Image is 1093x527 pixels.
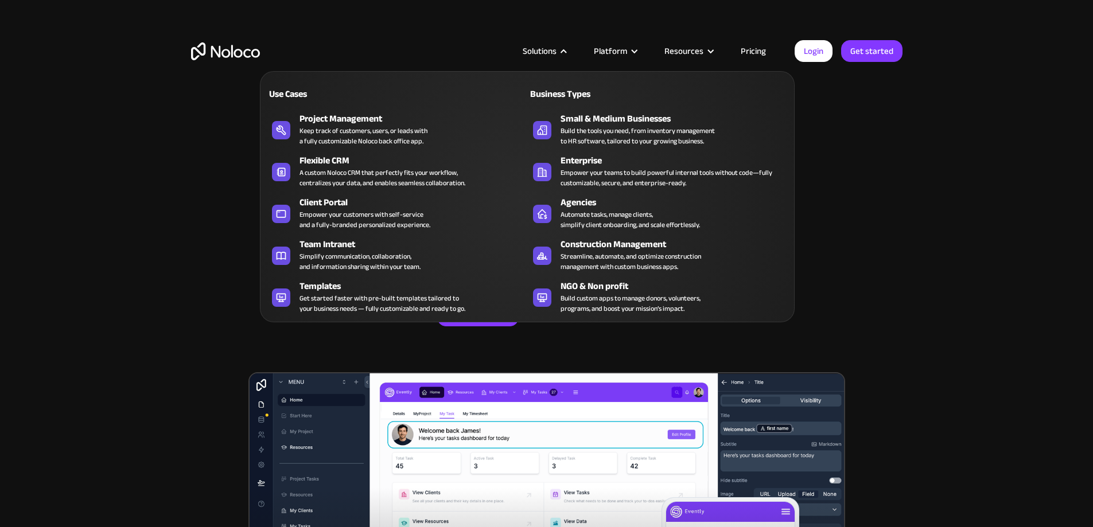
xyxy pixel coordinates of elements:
[299,196,532,209] div: Client Portal
[561,112,794,126] div: Small & Medium Businesses
[561,237,794,251] div: Construction Management
[561,251,701,272] div: Streamline, automate, and optimize construction management with custom business apps.
[266,87,392,101] div: Use Cases
[594,44,627,58] div: Platform
[299,237,532,251] div: Team Intranet
[299,112,532,126] div: Project Management
[299,251,421,272] div: Simplify communication, collaboration, and information sharing within your team.
[527,151,788,190] a: EnterpriseEmpower your teams to build powerful internal tools without code—fully customizable, se...
[266,277,527,316] a: TemplatesGet started faster with pre-built templates tailored toyour business needs — fully custo...
[299,126,427,146] div: Keep track of customers, users, or leads with a fully customizable Noloco back office app.
[266,193,527,232] a: Client PortalEmpower your customers with self-serviceand a fully-branded personalized experience.
[299,209,430,230] div: Empower your customers with self-service and a fully-branded personalized experience.
[561,293,701,314] div: Build custom apps to manage donors, volunteers, programs, and boost your mission’s impact.
[260,55,795,322] nav: Solutions
[266,80,527,107] a: Use Cases
[561,209,700,230] div: Automate tasks, manage clients, simplify client onboarding, and scale effortlessly.
[527,235,788,274] a: Construction ManagementStreamline, automate, and optimize constructionmanagement with custom busi...
[527,80,788,107] a: Business Types
[561,154,794,167] div: Enterprise
[299,293,465,314] div: Get started faster with pre-built templates tailored to your business needs — fully customizable ...
[266,151,527,190] a: Flexible CRMA custom Noloco CRM that perfectly fits your workflow,centralizes your data, and enab...
[523,44,557,58] div: Solutions
[795,40,833,62] a: Login
[527,193,788,232] a: AgenciesAutomate tasks, manage clients,simplify client onboarding, and scale effortlessly.
[299,279,532,293] div: Templates
[191,118,903,210] h2: Business Apps for Teams
[664,44,703,58] div: Resources
[561,167,783,188] div: Empower your teams to build powerful internal tools without code—fully customizable, secure, and ...
[579,44,650,58] div: Platform
[266,110,527,149] a: Project ManagementKeep track of customers, users, or leads witha fully customizable Noloco back o...
[650,44,726,58] div: Resources
[561,126,715,146] div: Build the tools you need, from inventory management to HR software, tailored to your growing busi...
[561,279,794,293] div: NGO & Non profit
[527,277,788,316] a: NGO & Non profitBuild custom apps to manage donors, volunteers,programs, and boost your mission’s...
[508,44,579,58] div: Solutions
[561,196,794,209] div: Agencies
[726,44,780,58] a: Pricing
[266,235,527,274] a: Team IntranetSimplify communication, collaboration,and information sharing within your team.
[527,110,788,149] a: Small & Medium BusinessesBuild the tools you need, from inventory managementto HR software, tailo...
[841,40,903,62] a: Get started
[299,167,465,188] div: A custom Noloco CRM that perfectly fits your workflow, centralizes your data, and enables seamles...
[527,87,653,101] div: Business Types
[191,42,260,60] a: home
[299,154,532,167] div: Flexible CRM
